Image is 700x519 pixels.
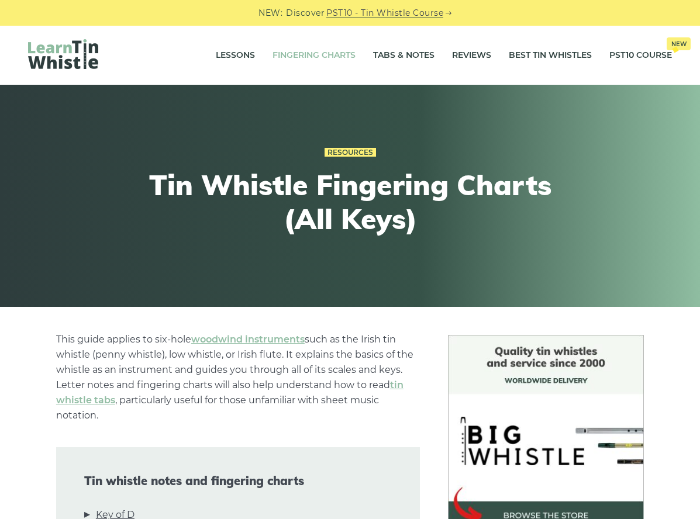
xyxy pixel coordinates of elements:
[216,41,255,70] a: Lessons
[509,41,592,70] a: Best Tin Whistles
[325,148,376,157] a: Resources
[28,39,98,69] img: LearnTinWhistle.com
[373,41,435,70] a: Tabs & Notes
[135,168,565,236] h1: Tin Whistle Fingering Charts (All Keys)
[191,334,305,345] a: woodwind instruments
[56,332,420,423] p: This guide applies to six-hole such as the Irish tin whistle (penny whistle), low whistle, or Iri...
[452,41,491,70] a: Reviews
[84,474,392,488] span: Tin whistle notes and fingering charts
[609,41,672,70] a: PST10 CourseNew
[273,41,356,70] a: Fingering Charts
[667,37,691,50] span: New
